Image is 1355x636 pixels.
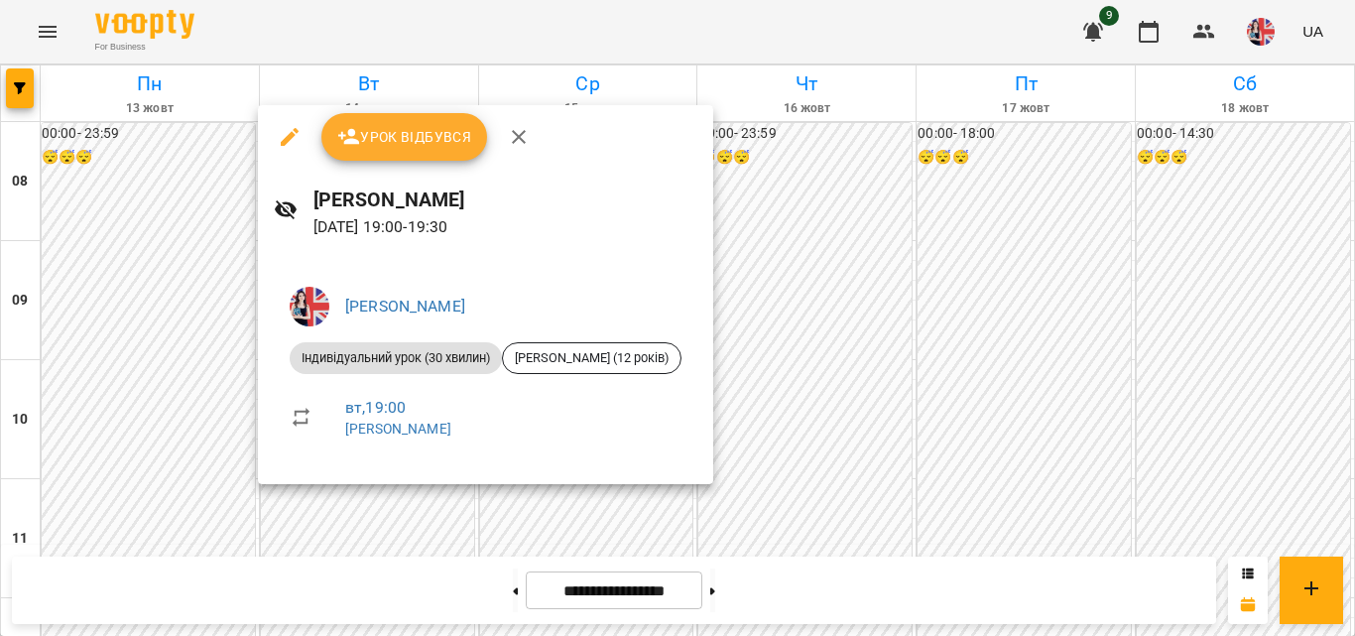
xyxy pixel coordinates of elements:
[290,287,329,326] img: d0017d71dfde334b29fd95c5111e321b.jpeg
[345,421,451,437] a: [PERSON_NAME]
[313,185,697,215] h6: [PERSON_NAME]
[313,215,697,239] p: [DATE] 19:00 - 19:30
[290,349,502,367] span: Індивідуальний урок (30 хвилин)
[321,113,488,161] button: Урок відбувся
[502,342,681,374] div: [PERSON_NAME] (12 років)
[345,297,465,316] a: [PERSON_NAME]
[503,349,680,367] span: [PERSON_NAME] (12 років)
[345,398,406,417] a: вт , 19:00
[337,125,472,149] span: Урок відбувся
